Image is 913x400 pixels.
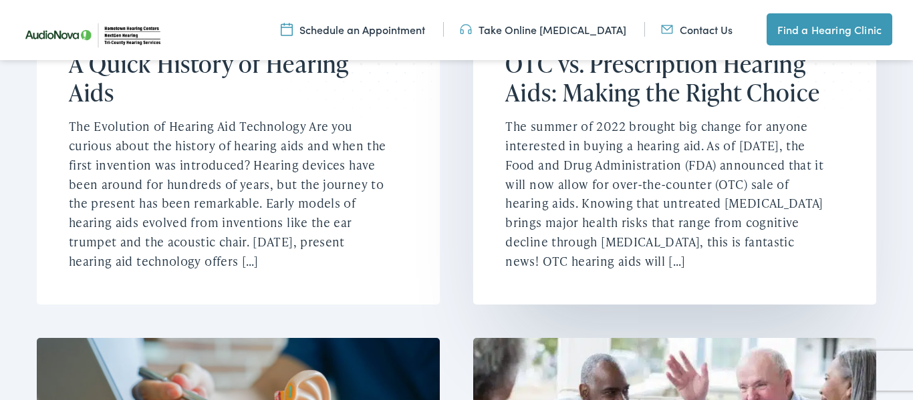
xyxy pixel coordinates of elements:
p: The summer of 2022 brought big change for anyone interested in buying a hearing aid. As of [DATE]... [505,117,828,270]
h2: A Quick History of Hearing Aids [69,49,392,107]
img: utility icon [661,22,673,37]
h2: OTC vs. Prescription Hearing Aids: Making the Right Choice [505,49,828,107]
a: Take Online [MEDICAL_DATA] [460,22,626,37]
a: Schedule an Appointment [281,22,425,37]
p: The Evolution of Hearing Aid Technology Are you curious about the history of hearing aids and whe... [69,117,392,270]
img: utility icon [281,22,293,37]
a: Contact Us [661,22,733,37]
img: utility icon [460,22,472,37]
a: Find a Hearing Clinic [767,13,892,45]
